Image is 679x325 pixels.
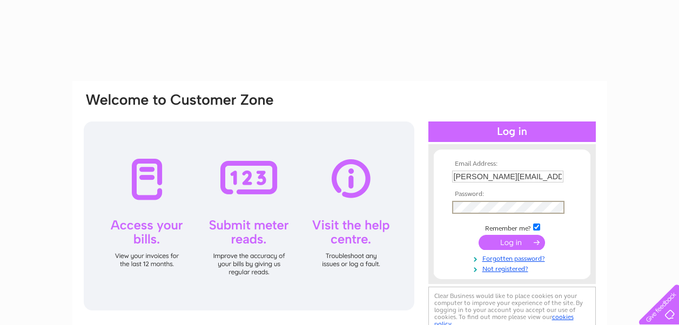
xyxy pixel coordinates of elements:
[449,222,575,233] td: Remember me?
[449,191,575,198] th: Password:
[452,263,575,273] a: Not registered?
[449,160,575,168] th: Email Address:
[479,235,545,250] input: Submit
[452,253,575,263] a: Forgotten password?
